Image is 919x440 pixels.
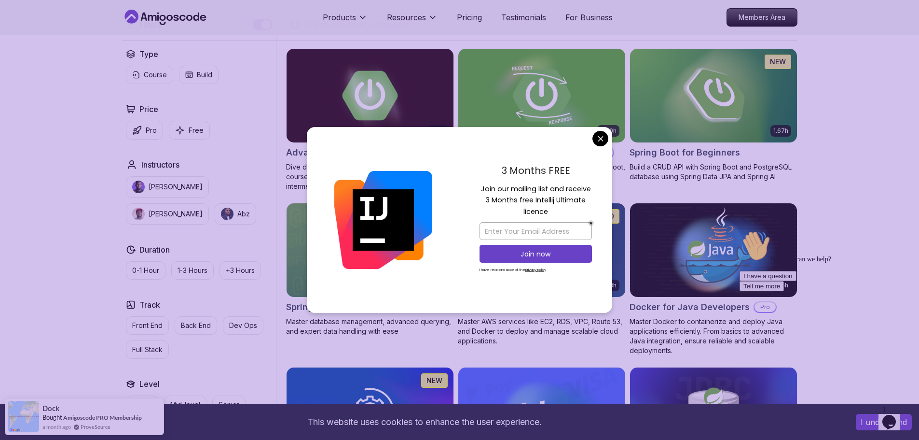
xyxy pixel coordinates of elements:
[770,57,786,67] p: NEW
[8,401,39,432] img: provesource social proof notification image
[630,203,797,297] img: Docker for Java Developers card
[286,317,454,336] p: Master database management, advanced querying, and expert data handling with ease
[171,261,214,280] button: 1-3 Hours
[736,227,909,397] iframe: chat widget
[42,413,62,421] span: Bought
[132,345,163,355] p: Full Stack
[286,203,454,336] a: Spring Data JPA card6.65hNEWSpring Data JPAProMaster database management, advanced querying, and ...
[169,121,210,140] button: Free
[189,126,204,135] p: Free
[4,29,96,36] span: Hi! How can we help?
[132,181,145,193] img: instructor img
[215,203,256,225] button: instructor imgAbz
[219,400,239,410] p: Senior
[286,48,454,191] a: Advanced Spring Boot card5.18hAdvanced Spring BootProDive deep into Spring Boot with our advanced...
[132,208,145,220] img: instructor img
[4,4,35,35] img: :wave:
[630,162,797,182] p: Build a CRUD API with Spring Boot and PostgreSQL database using Spring Data JPA and Spring AI
[178,266,207,275] p: 1-3 Hours
[132,321,163,330] p: Front End
[212,396,246,414] button: Senior
[630,317,797,355] p: Master Docker to containerize and deploy Java applications efficiently. From basics to advanced J...
[286,300,355,314] h2: Spring Data JPA
[630,203,797,355] a: Docker for Java Developers card1.45hDocker for Java DevelopersProMaster Docker to containerize an...
[126,203,209,225] button: instructor img[PERSON_NAME]
[63,414,142,421] a: Amigoscode PRO Membership
[457,12,482,23] a: Pricing
[170,400,200,410] p: Mid-level
[287,203,453,297] img: Spring Data JPA card
[81,423,110,431] a: ProveSource
[139,244,170,255] h2: Duration
[856,414,912,430] button: Accept cookies
[126,66,173,84] button: Course
[7,412,841,433] div: This website uses cookies to enhance the user experience.
[42,423,71,431] span: a month ago
[773,127,788,135] p: 1.67h
[878,401,909,430] iframe: chat widget
[139,299,160,311] h2: Track
[501,12,546,23] a: Testimonials
[139,103,158,115] h2: Price
[630,48,797,182] a: Spring Boot for Beginners card1.67hNEWSpring Boot for BeginnersBuild a CRUD API with Spring Boot ...
[42,404,59,412] span: Dock
[565,12,613,23] a: For Business
[132,266,159,275] p: 0-1 Hour
[126,121,163,140] button: Pro
[223,316,263,335] button: Dev Ops
[4,44,61,55] button: I have a question
[221,208,233,220] img: instructor img
[144,70,167,80] p: Course
[630,49,797,142] img: Spring Boot for Beginners card
[139,48,158,60] h2: Type
[175,316,217,335] button: Back End
[727,9,797,26] p: Members Area
[323,12,368,31] button: Products
[126,316,169,335] button: Front End
[149,209,203,219] p: [PERSON_NAME]
[126,396,158,414] button: Junior
[229,321,257,330] p: Dev Ops
[197,70,212,80] p: Build
[179,66,219,84] button: Build
[219,261,261,280] button: +3 Hours
[141,159,179,170] h2: Instructors
[426,376,442,385] p: NEW
[630,300,750,314] h2: Docker for Java Developers
[458,48,626,191] a: Building APIs with Spring Boot card3.30hBuilding APIs with Spring BootProLearn to build robust, s...
[387,12,426,23] p: Resources
[181,321,211,330] p: Back End
[146,126,157,135] p: Pro
[126,341,169,359] button: Full Stack
[287,49,453,142] img: Advanced Spring Boot card
[286,162,454,191] p: Dive deep into Spring Boot with our advanced course, designed to take your skills from intermedia...
[387,12,438,31] button: Resources
[458,317,626,346] p: Master AWS services like EC2, RDS, VPC, Route 53, and Docker to deploy and manage scalable cloud ...
[4,55,48,65] button: Tell me more
[139,378,160,390] h2: Level
[126,176,209,198] button: instructor img[PERSON_NAME]
[149,182,203,192] p: [PERSON_NAME]
[4,4,178,65] div: 👋Hi! How can we help?I have a questionTell me more
[630,146,740,159] h2: Spring Boot for Beginners
[286,146,383,159] h2: Advanced Spring Boot
[164,396,206,414] button: Mid-level
[226,266,255,275] p: +3 Hours
[323,12,356,23] p: Products
[454,46,629,144] img: Building APIs with Spring Boot card
[126,261,165,280] button: 0-1 Hour
[727,8,797,27] a: Members Area
[237,209,250,219] p: Abz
